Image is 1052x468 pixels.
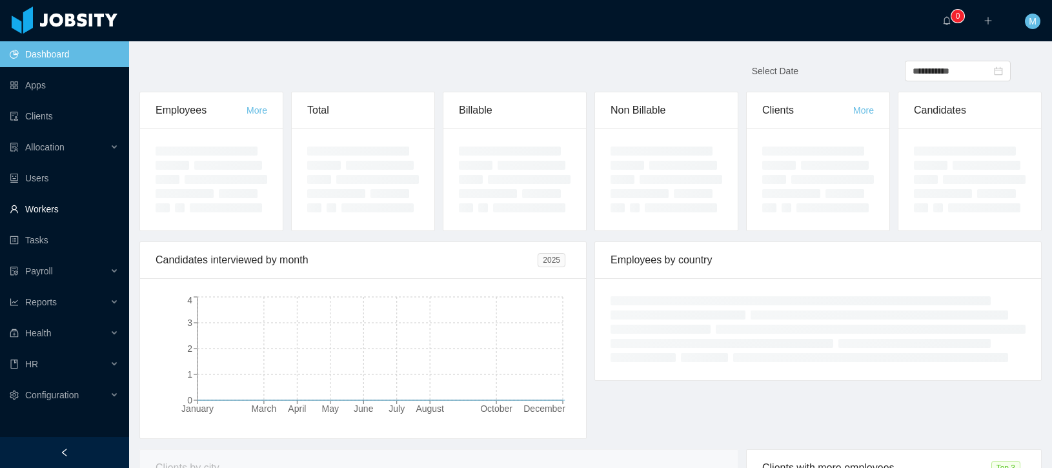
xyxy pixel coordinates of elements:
[10,103,119,129] a: icon: auditClients
[156,92,247,128] div: Employees
[10,143,19,152] i: icon: solution
[611,92,722,128] div: Non Billable
[25,390,79,400] span: Configuration
[389,403,405,414] tspan: July
[10,267,19,276] i: icon: file-protect
[762,92,853,128] div: Clients
[10,41,119,67] a: icon: pie-chartDashboard
[10,360,19,369] i: icon: book
[25,266,53,276] span: Payroll
[416,403,444,414] tspan: August
[480,403,512,414] tspan: October
[187,295,192,305] tspan: 4
[307,92,419,128] div: Total
[611,242,1026,278] div: Employees by country
[752,66,798,76] span: Select Date
[914,92,1026,128] div: Candidates
[10,227,119,253] a: icon: profileTasks
[10,329,19,338] i: icon: medicine-box
[181,403,214,414] tspan: January
[187,343,192,354] tspan: 2
[984,16,993,25] i: icon: plus
[251,403,276,414] tspan: March
[459,92,571,128] div: Billable
[187,395,192,405] tspan: 0
[10,196,119,222] a: icon: userWorkers
[288,403,306,414] tspan: April
[25,297,57,307] span: Reports
[10,391,19,400] i: icon: setting
[156,242,538,278] div: Candidates interviewed by month
[1029,14,1037,29] span: M
[25,328,51,338] span: Health
[247,105,267,116] a: More
[10,165,119,191] a: icon: robotUsers
[322,403,339,414] tspan: May
[523,403,565,414] tspan: December
[994,66,1003,76] i: icon: calendar
[187,318,192,328] tspan: 3
[354,403,374,414] tspan: June
[10,72,119,98] a: icon: appstoreApps
[538,253,565,267] span: 2025
[951,10,964,23] sup: 0
[25,142,65,152] span: Allocation
[187,369,192,380] tspan: 1
[853,105,874,116] a: More
[942,16,951,25] i: icon: bell
[25,359,38,369] span: HR
[10,298,19,307] i: icon: line-chart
